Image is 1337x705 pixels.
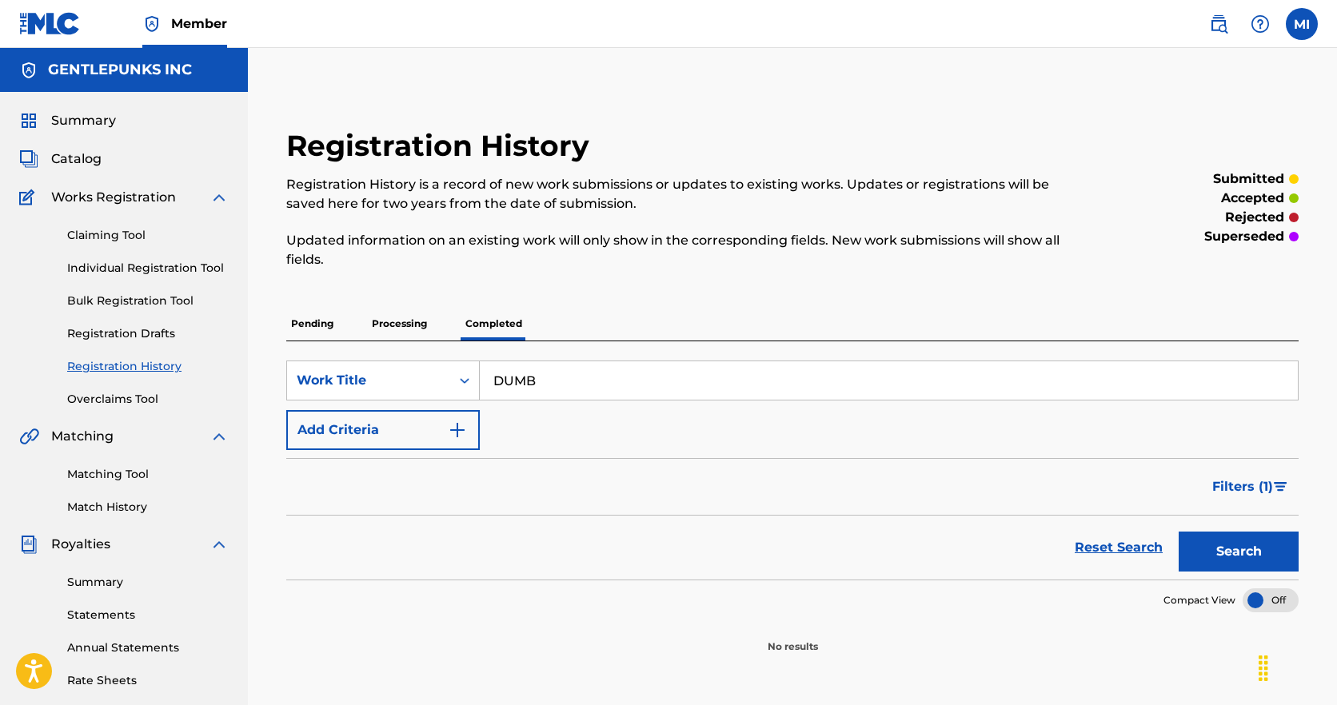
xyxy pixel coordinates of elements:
[51,427,114,446] span: Matching
[286,128,597,164] h2: Registration History
[1204,227,1284,246] p: superseded
[67,672,229,689] a: Rate Sheets
[1251,14,1270,34] img: help
[67,293,229,309] a: Bulk Registration Tool
[51,535,110,554] span: Royalties
[19,149,38,169] img: Catalog
[286,307,338,341] p: Pending
[51,149,102,169] span: Catalog
[1203,8,1235,40] a: Public Search
[210,535,229,554] img: expand
[1244,8,1276,40] div: Help
[286,175,1066,213] p: Registration History is a record of new work submissions or updates to existing works. Updates or...
[1292,458,1337,590] iframe: Resource Center
[19,427,39,446] img: Matching
[19,111,116,130] a: SummarySummary
[286,231,1066,269] p: Updated information on an existing work will only show in the corresponding fields. New work subm...
[67,227,229,244] a: Claiming Tool
[1212,477,1273,496] span: Filters ( 1 )
[286,360,1299,580] form: Search Form
[210,188,229,207] img: expand
[1163,593,1235,607] span: Compact View
[448,420,467,440] img: 9d2ae6d4665cec9f34b9.svg
[19,149,102,169] a: CatalogCatalog
[67,260,229,277] a: Individual Registration Tool
[1286,8,1318,40] div: User Menu
[1067,530,1171,565] a: Reset Search
[1251,644,1276,692] div: Drag
[51,111,116,130] span: Summary
[768,620,818,654] p: No results
[1274,482,1287,492] img: filter
[67,574,229,591] a: Summary
[1209,14,1228,34] img: search
[51,188,176,207] span: Works Registration
[1225,208,1284,227] p: rejected
[19,12,81,35] img: MLC Logo
[171,14,227,33] span: Member
[1213,169,1284,189] p: submitted
[19,535,38,554] img: Royalties
[1179,532,1299,572] button: Search
[67,499,229,516] a: Match History
[19,111,38,130] img: Summary
[67,466,229,483] a: Matching Tool
[67,325,229,342] a: Registration Drafts
[142,14,162,34] img: Top Rightsholder
[210,427,229,446] img: expand
[19,188,40,207] img: Works Registration
[19,61,38,80] img: Accounts
[67,391,229,408] a: Overclaims Tool
[1221,189,1284,208] p: accepted
[67,639,229,656] a: Annual Statements
[48,61,192,79] h5: GENTLEPUNKS INC
[67,607,229,623] a: Statements
[67,358,229,375] a: Registration History
[367,307,432,341] p: Processing
[1203,467,1299,507] button: Filters (1)
[297,371,441,390] div: Work Title
[1257,628,1337,705] iframe: Chat Widget
[461,307,527,341] p: Completed
[286,410,480,450] button: Add Criteria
